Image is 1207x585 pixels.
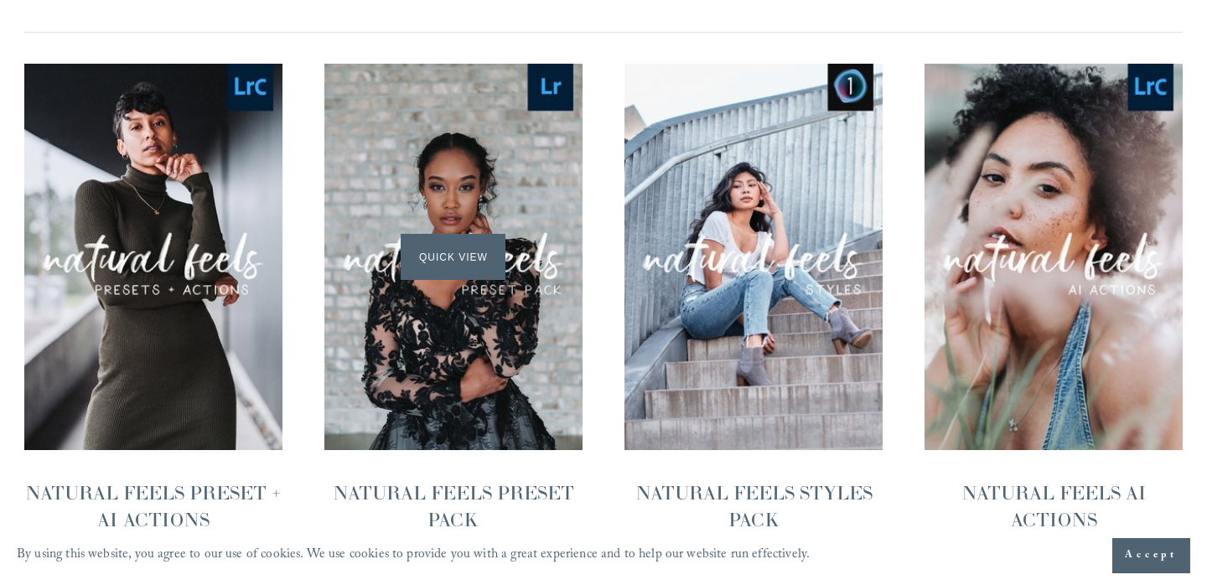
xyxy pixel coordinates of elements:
div: NATURAL FEELS PRESET + AI ACTIONS [24,480,282,533]
span: Quick View [401,234,505,280]
p: By using this website, you agree to our use of cookies. We use cookies to provide you with a grea... [17,543,810,569]
a: NATURAL FEELS PRESET + AI ACTIONS [24,64,282,551]
div: NATURAL FEELS PRESET PACK [324,480,583,533]
button: Accept [1112,538,1190,573]
a: NATURAL FEELS STYLES PACK [624,64,883,551]
span: Accept [1125,547,1178,564]
a: NATURAL FEELS PRESET PACK [324,64,583,551]
div: NATURAL FEELS STYLES PACK [624,480,883,533]
a: NATURAL FEELS AI ACTIONS [925,64,1183,551]
div: NATURAL FEELS AI ACTIONS [925,480,1183,533]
